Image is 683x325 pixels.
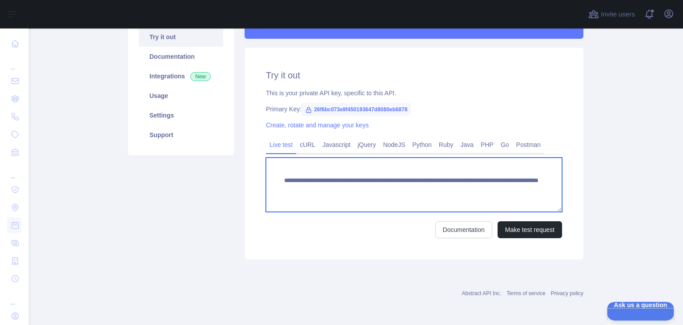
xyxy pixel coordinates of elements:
a: Java [457,138,478,152]
button: Invite users [587,7,637,21]
h2: Try it out [266,69,562,81]
div: Primary Key: [266,105,562,114]
a: cURL [296,138,319,152]
a: Javascript [319,138,354,152]
span: 26f6bc073e9f450193647d8080eb6878 [301,103,411,116]
a: PHP [477,138,497,152]
a: Usage [139,86,223,106]
span: Invite users [601,9,635,20]
div: ... [7,162,21,180]
div: ... [7,53,21,71]
a: Ruby [435,138,457,152]
a: Terms of service [506,290,545,297]
a: NodeJS [379,138,409,152]
span: New [190,72,211,81]
iframe: Help Scout Beacon - Open [607,302,674,321]
a: Try it out [139,27,223,47]
a: Create, rotate and manage your keys [266,122,369,129]
div: This is your private API key, specific to this API. [266,89,562,97]
a: Python [409,138,435,152]
button: Make test request [498,221,562,238]
a: Go [497,138,513,152]
a: Settings [139,106,223,125]
a: Support [139,125,223,145]
a: Abstract API Inc. [462,290,502,297]
a: Documentation [139,47,223,66]
a: Documentation [435,221,492,238]
div: ... [7,288,21,306]
a: Live test [266,138,296,152]
a: Postman [513,138,544,152]
a: Privacy policy [551,290,583,297]
a: jQuery [354,138,379,152]
a: Integrations New [139,66,223,86]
